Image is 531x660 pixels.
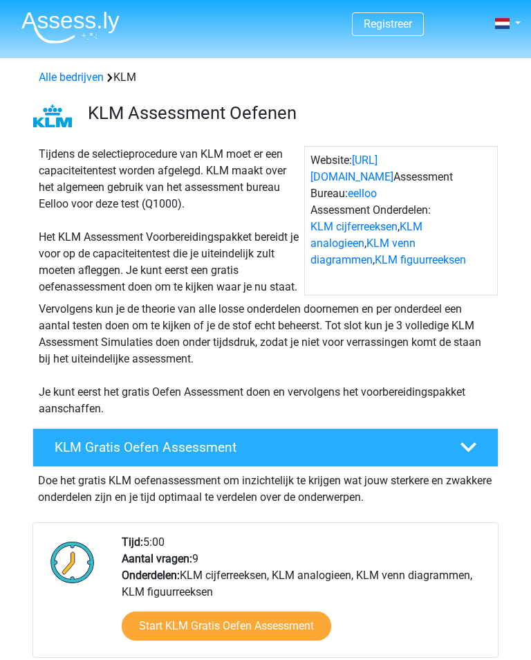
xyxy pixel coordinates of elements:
b: Onderdelen: [122,569,180,582]
a: Alle bedrijven [39,71,104,84]
a: KLM venn diagrammen [310,237,416,266]
a: Registreer [364,17,412,30]
h4: KLM Gratis Oefen Assessment [55,439,440,455]
div: Vervolgens kun je de theorie van alle losse onderdelen doornemen en per onderdeel een aantal test... [33,301,498,417]
div: Doe het gratis KLM oefenassessment om inzichtelijk te krijgen wat jouw sterkere en zwakkere onder... [32,467,499,506]
a: eelloo [348,187,377,200]
div: Website: Assessment Bureau: Assessment Onderdelen: , , , [304,146,498,295]
b: Aantal vragen: [122,552,192,565]
a: [URL][DOMAIN_NAME] [310,154,393,183]
a: Start KLM Gratis Oefen Assessment [122,612,331,641]
a: KLM analogieen [310,220,422,250]
div: Tijdens de selectieprocedure van KLM moet er een capaciteitentest worden afgelegd. KLM maakt over... [33,146,304,295]
h3: KLM Assessment Oefenen [88,102,487,124]
img: Klok [44,534,101,590]
b: Tijd: [122,535,143,549]
a: KLM Gratis Oefen Assessment [27,428,504,467]
a: KLM cijferreeksen [310,220,398,233]
a: KLM figuurreeksen [375,253,466,266]
div: 5:00 9 KLM cijferreeksen, KLM analogieen, KLM venn diagrammen, KLM figuurreeksen [111,534,497,657]
img: Assessly [21,11,120,44]
div: KLM [33,69,498,86]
